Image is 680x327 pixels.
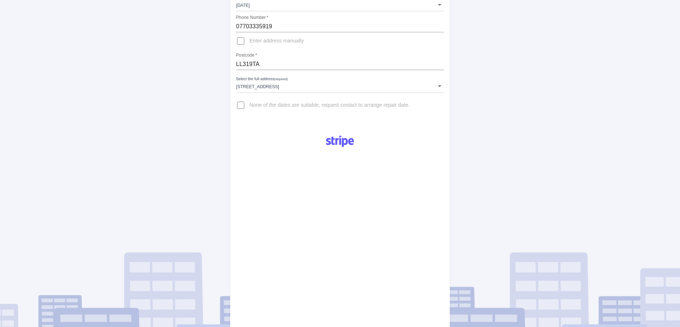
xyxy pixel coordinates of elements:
[274,78,288,81] small: (required)
[236,79,444,93] div: [STREET_ADDRESS]
[236,76,288,82] label: Select the full address
[249,37,304,45] span: Enter address manually
[249,102,410,109] span: None of the dates are suitable, request contact to arrange repair date.
[236,15,268,21] label: Phone Number
[322,133,358,150] img: Logo
[236,52,257,58] label: Postcode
